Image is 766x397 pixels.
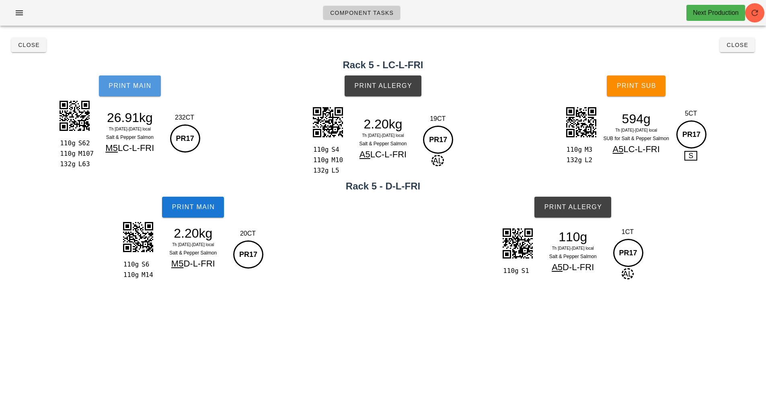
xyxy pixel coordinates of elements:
div: PR17 [423,126,453,154]
div: 26.91kg [95,112,165,124]
div: L2 [581,155,598,165]
div: 110g [122,259,138,270]
span: Th [DATE]-[DATE] local [109,127,151,131]
div: L63 [75,159,92,169]
span: Print Main [171,204,215,211]
div: 110g [538,231,608,243]
div: SUB for Salt & Pepper Salmon [601,134,671,143]
div: 594g [601,113,671,125]
span: D-L-FRI [183,259,215,269]
span: Print Sub [616,82,656,90]
span: M5 [171,259,184,269]
div: M10 [328,155,345,165]
span: Print Allergy [544,204,602,211]
div: S4 [328,145,345,155]
span: Th [DATE]-[DATE] local [552,246,594,250]
div: S6 [138,259,155,270]
span: AL [431,155,444,166]
button: Print Main [162,197,224,218]
div: 110g [501,266,518,276]
div: 20CT [231,229,265,238]
div: Salt & Pepper Salmon [348,140,418,148]
span: S [684,151,697,161]
span: Close [726,42,748,48]
span: LC-L-FRI [118,143,154,153]
span: M5 [105,143,118,153]
span: Close [18,42,40,48]
div: 132g [312,165,328,176]
div: Salt & Pepper Salmon [538,252,608,261]
button: Print Allergy [345,75,421,96]
span: A5 [359,149,370,159]
span: Print Allergy [354,82,412,90]
div: 2.20kg [348,118,418,130]
span: AL [622,268,634,279]
img: 0Bk4xcPhGQIrkAAAAASUVORK5CYII= [54,96,94,136]
div: 110g [58,149,75,159]
h2: Rack 5 - LC-L-FRI [5,58,761,72]
span: A5 [612,144,623,154]
div: 110g [565,145,581,155]
div: 19CT [421,114,454,124]
div: M107 [75,149,92,159]
span: Th [DATE]-[DATE] local [172,242,214,247]
div: L5 [328,165,345,176]
div: Salt & Pepper Salmon [158,249,228,257]
a: Component Tasks [323,6,400,20]
div: 110g [58,138,75,149]
button: Print Allergy [534,197,611,218]
span: D-L-FRI [563,262,594,272]
span: Th [DATE]-[DATE] local [362,133,404,138]
button: Close [720,38,755,52]
div: 2.20kg [158,227,228,239]
div: PR17 [676,120,706,149]
div: 5CT [674,109,708,118]
div: S62 [75,138,92,149]
img: h9gvx0+lO45RAAAAABJRU5ErkJggg== [308,102,348,142]
div: 1CT [611,227,645,237]
div: PR17 [233,240,263,269]
div: Next Production [693,8,739,18]
img: A1CLJI+IpMFMgAAAABJRU5ErkJggg== [561,102,601,142]
div: 132g [58,159,75,169]
span: LC-L-FRI [370,149,407,159]
div: 232CT [168,113,201,122]
span: Th [DATE]-[DATE] local [615,128,657,132]
div: M14 [138,270,155,280]
div: S1 [518,266,535,276]
div: M3 [581,145,598,155]
span: A5 [552,262,563,272]
div: 110g [312,155,328,165]
div: Salt & Pepper Salmon [95,133,165,141]
button: Print Sub [607,75,665,96]
div: 110g [312,145,328,155]
span: Print Main [108,82,152,90]
img: sabcRADOdj230bI7qJOOpmqKCWpTN25Zc5cihADWVuLEFAGQqwUyGRqRelyMXEH9FHSTpKD1F1ZZjBUB1gDCYo38XLVQciZBv... [118,217,158,257]
img: AIdZ1w+5SgFWgAAAABJRU5ErkJggg== [497,223,538,263]
span: Component Tasks [330,10,394,16]
button: Print Main [99,75,161,96]
span: LC-L-FRI [623,144,659,154]
div: PR17 [170,124,200,153]
div: PR17 [613,239,643,267]
h2: Rack 5 - D-L-FRI [5,179,761,193]
div: 110g [122,270,138,280]
div: 132g [565,155,581,165]
button: Close [11,38,46,52]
